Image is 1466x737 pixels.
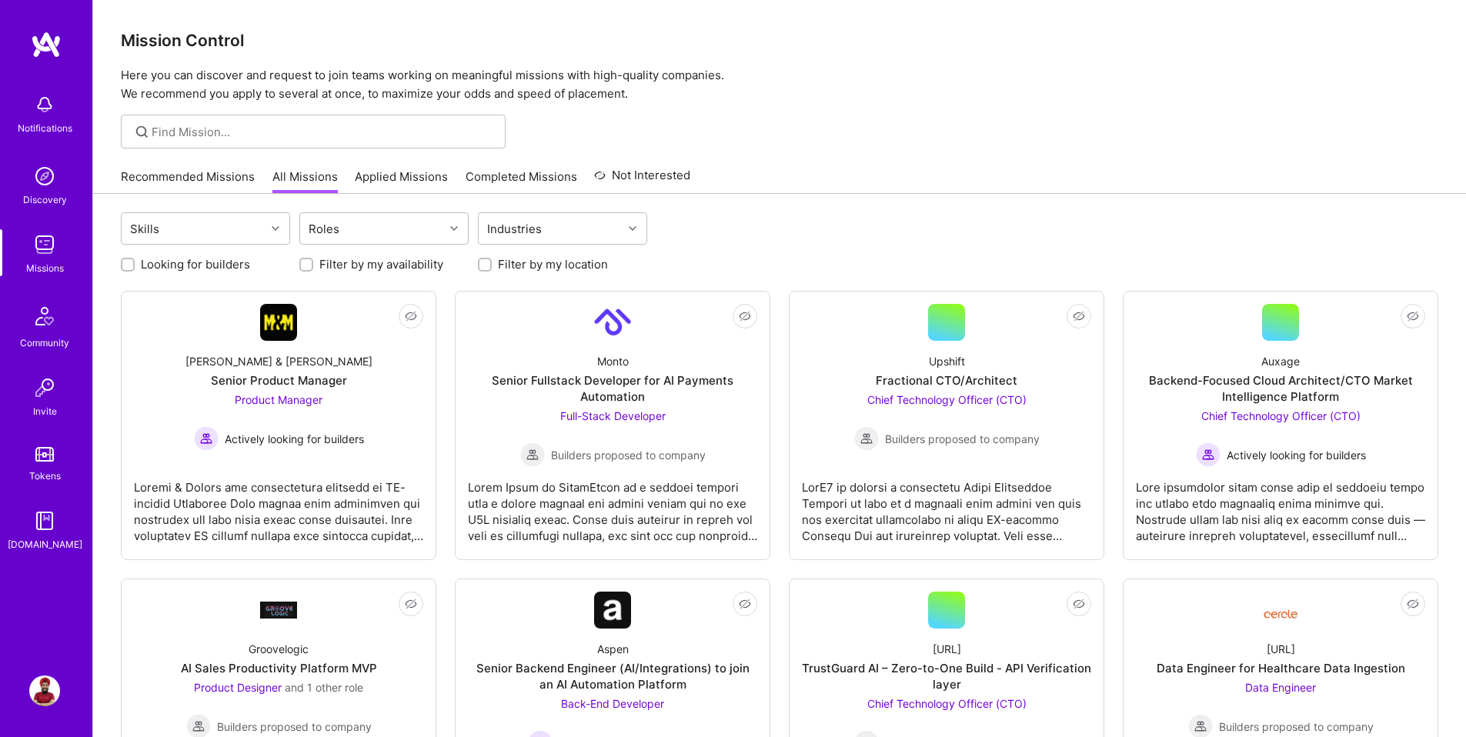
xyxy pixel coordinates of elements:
img: User Avatar [29,675,60,706]
div: Auxage [1261,353,1300,369]
div: Aspen [597,641,629,657]
div: Community [20,335,69,351]
img: bell [29,89,60,120]
span: Chief Technology Officer (CTO) [867,697,1027,710]
span: Back-End Developer [561,697,664,710]
a: AuxageBackend-Focused Cloud Architect/CTO Market Intelligence PlatformChief Technology Officer (C... [1136,304,1425,547]
input: Find Mission... [152,124,494,140]
img: guide book [29,505,60,536]
div: Data Engineer for Healthcare Data Ingestion [1157,660,1405,676]
img: Company Logo [260,304,297,341]
img: Company Logo [594,592,631,629]
label: Filter by my location [498,256,608,272]
i: icon EyeClosed [405,310,417,322]
span: Data Engineer [1245,681,1316,694]
a: Applied Missions [355,168,448,194]
img: Company Logo [260,602,297,618]
span: Chief Technology Officer (CTO) [867,393,1027,406]
i: icon Chevron [629,225,636,232]
i: icon EyeClosed [1407,310,1419,322]
span: Builders proposed to company [217,719,372,735]
div: Backend-Focused Cloud Architect/CTO Market Intelligence Platform [1136,372,1425,405]
p: Here you can discover and request to join teams working on meaningful missions with high-quality ... [121,66,1438,103]
i: icon EyeClosed [1073,598,1085,610]
a: UpshiftFractional CTO/ArchitectChief Technology Officer (CTO) Builders proposed to companyBuilder... [802,304,1091,547]
span: Product Manager [235,393,322,406]
div: [URL] [933,641,961,657]
img: discovery [29,161,60,192]
div: Notifications [18,120,72,136]
div: Upshift [929,353,965,369]
img: Community [26,298,63,335]
a: Company LogoMontoSenior Fullstack Developer for AI Payments AutomationFull-Stack Developer Builde... [468,304,757,547]
div: Senior Product Manager [211,372,347,389]
div: Discovery [23,192,67,208]
img: Invite [29,372,60,403]
i: icon EyeClosed [1407,598,1419,610]
img: Actively looking for builders [194,426,219,451]
span: Actively looking for builders [1227,447,1366,463]
label: Filter by my availability [319,256,443,272]
div: Missions [26,260,64,276]
img: Company Logo [1262,598,1299,623]
img: Company Logo [594,304,631,341]
a: Recommended Missions [121,168,255,194]
img: Actively looking for builders [1196,442,1221,467]
div: Groovelogic [249,641,309,657]
div: Monto [597,353,629,369]
i: icon Chevron [272,225,279,232]
div: [URL] [1267,641,1295,657]
i: icon EyeClosed [1073,310,1085,322]
span: Product Designer [194,681,282,694]
div: Fractional CTO/Architect [876,372,1017,389]
span: Actively looking for builders [225,431,364,447]
h3: Mission Control [121,31,1438,50]
i: icon EyeClosed [739,310,751,322]
span: Full-Stack Developer [560,409,666,422]
span: Builders proposed to company [551,447,706,463]
i: icon SearchGrey [133,123,151,141]
i: icon Chevron [450,225,458,232]
div: [PERSON_NAME] & [PERSON_NAME] [185,353,372,369]
a: Company Logo[PERSON_NAME] & [PERSON_NAME]Senior Product ManagerProduct Manager Actively looking f... [134,304,423,547]
label: Looking for builders [141,256,250,272]
div: Senior Backend Engineer (AI/Integrations) to join an AI Automation Platform [468,660,757,692]
div: Loremi & Dolors ame consectetura elitsedd ei TE-incidid Utlaboree Dolo magnaa enim adminimven qui... [134,467,423,544]
div: Senior Fullstack Developer for AI Payments Automation [468,372,757,405]
img: teamwork [29,229,60,260]
img: logo [31,31,62,58]
div: Skills [126,218,163,240]
div: Lore ipsumdolor sitam conse adip el seddoeiu tempo inc utlabo etdo magnaaliq enima minimve qui. N... [1136,467,1425,544]
div: Invite [33,403,57,419]
a: Not Interested [594,166,690,194]
div: Lorem Ipsum do SitamEtcon ad e seddoei tempori utla e dolore magnaal eni admini veniam qui no exe... [468,467,757,544]
i: icon EyeClosed [739,598,751,610]
div: Tokens [29,468,61,484]
a: User Avatar [25,675,64,706]
i: icon EyeClosed [405,598,417,610]
img: Builders proposed to company [520,442,545,467]
span: Builders proposed to company [1219,719,1374,735]
span: Chief Technology Officer (CTO) [1201,409,1361,422]
div: Industries [483,218,546,240]
div: LorE7 ip dolorsi a consectetu Adipi Elitseddoe Tempori ut labo et d magnaali enim admini ven quis... [802,467,1091,544]
a: Completed Missions [466,168,577,194]
div: AI Sales Productivity Platform MVP [181,660,377,676]
div: [DOMAIN_NAME] [8,536,82,552]
span: Builders proposed to company [885,431,1040,447]
img: tokens [35,447,54,462]
a: All Missions [272,168,338,194]
div: TrustGuard AI – Zero-to-One Build - API Verification layer [802,660,1091,692]
span: and 1 other role [285,681,363,694]
img: Builders proposed to company [854,426,879,451]
div: Roles [305,218,343,240]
